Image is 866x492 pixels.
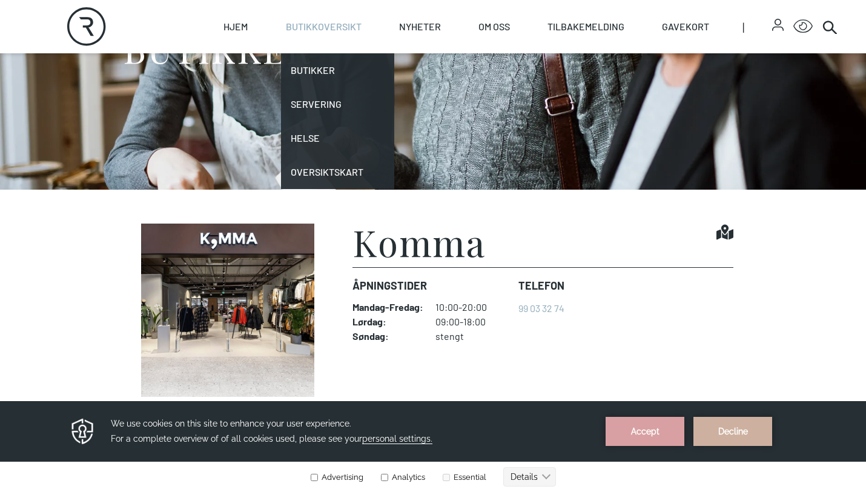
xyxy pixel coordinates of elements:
[826,221,856,227] div: © Mappedin
[823,219,866,228] details: Attribution
[793,17,813,36] button: Open Accessibility Menu
[511,73,538,82] text: Details
[503,68,556,87] button: Details
[518,278,564,294] dt: Telefon
[362,35,432,45] span: personal settings.
[435,330,509,342] dd: stengt
[606,18,684,47] button: Accept
[123,26,310,71] h1: BUTIKKER
[693,18,772,47] button: Decline
[281,121,394,155] a: Helse
[378,73,425,82] label: Analytics
[281,53,394,87] a: Butikker
[111,17,590,47] h3: We use cookies on this site to enhance your user experience. For a complete overview of of all co...
[281,155,394,189] a: Oversiktskart
[440,73,486,82] label: Essential
[311,75,318,82] input: Advertising
[310,73,363,82] label: Advertising
[518,302,564,314] a: 99 03 32 74
[352,224,486,260] h1: Komma
[443,75,450,82] input: Essential
[381,75,388,82] input: Analytics
[352,330,423,342] dt: Søndag :
[435,316,509,328] dd: 09:00-18:00
[70,18,96,47] img: Privacy reminder
[281,87,394,121] a: Servering
[352,316,423,328] dt: Lørdag :
[352,278,509,294] dt: Åpningstider
[435,301,509,313] dd: 10:00-20:00
[352,301,423,313] dt: Mandag - Fredag :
